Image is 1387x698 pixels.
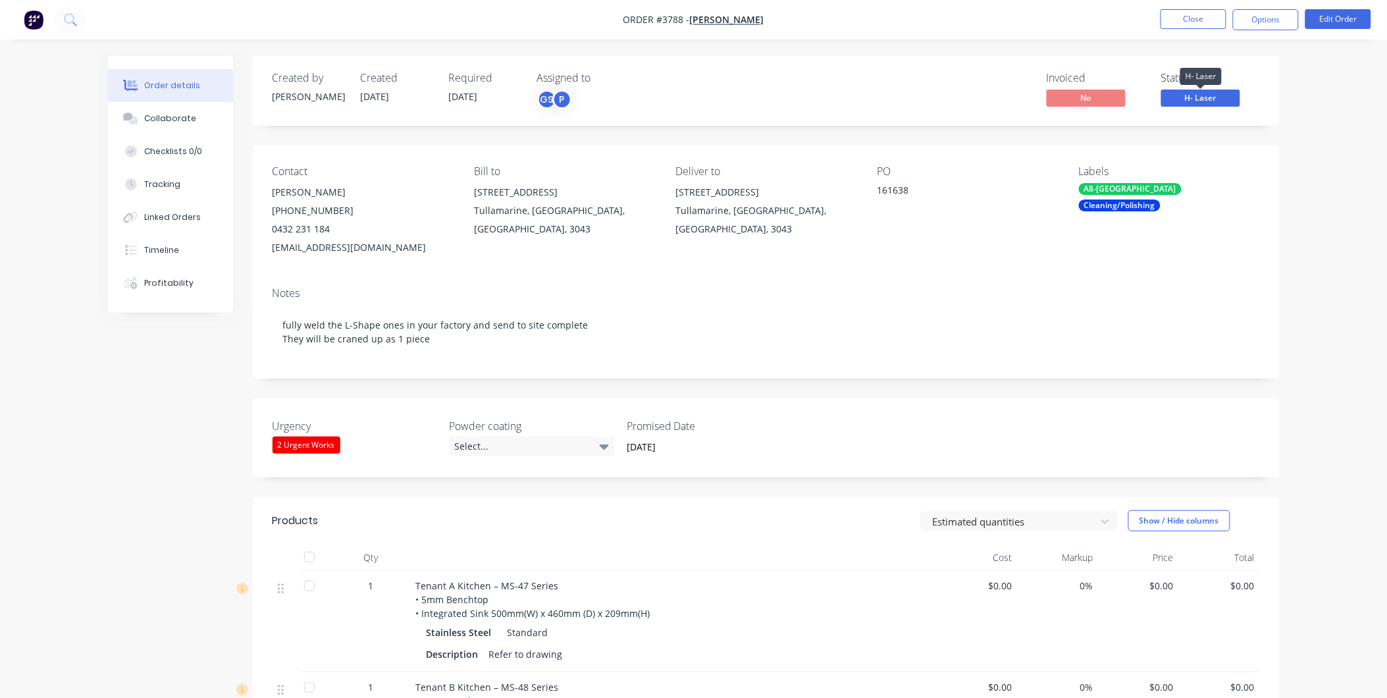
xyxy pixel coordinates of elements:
span: Order #3788 - [623,14,690,26]
div: Labels [1079,165,1259,178]
label: Powder coating [450,418,614,434]
button: Edit Order [1305,9,1371,29]
span: $0.00 [1104,680,1174,694]
div: Refer to drawing [484,645,568,664]
button: Checklists 0/0 [108,135,233,168]
div: Linked Orders [144,211,201,223]
button: Tracking [108,168,233,201]
div: Qty [332,545,411,571]
input: Enter date [617,437,781,457]
div: P [552,90,572,109]
div: fully weld the L-Shape ones in your factory and send to site complete They will be craned up as 1... [273,305,1260,359]
div: 0432 231 184 [273,220,453,238]
div: Cleaning/Polishing [1079,200,1161,211]
div: Timeline [144,244,179,256]
div: Contact [273,165,453,178]
div: Tracking [144,178,180,190]
button: Linked Orders [108,201,233,234]
div: Status [1161,72,1260,84]
button: Options [1233,9,1299,30]
span: [DATE] [361,90,390,103]
div: H- Laser [1180,68,1222,85]
button: Order details [108,69,233,102]
span: Tenant A Kitchen – MS-47 Series • 5mm Benchtop • Integrated Sink 500mm(W) x 460mm (D) x 209mm(H) [416,579,650,620]
div: [STREET_ADDRESS]Tullamarine, [GEOGRAPHIC_DATA], [GEOGRAPHIC_DATA], 3043 [675,183,856,238]
div: Stainless Steel [427,623,497,642]
div: Notes [273,287,1260,300]
button: Collaborate [108,102,233,135]
img: Factory [24,10,43,30]
div: Description [427,645,484,664]
div: A8-[GEOGRAPHIC_DATA] [1079,183,1182,195]
button: Close [1161,9,1226,29]
div: Cost [937,545,1018,571]
div: Markup [1018,545,1099,571]
span: [DATE] [449,90,478,103]
div: Total [1179,545,1260,571]
div: Checklists 0/0 [144,146,202,157]
button: GSP [537,90,572,109]
div: 2 Urgent Works [273,437,340,454]
a: [PERSON_NAME] [690,14,764,26]
label: Promised Date [627,418,791,434]
div: Standard [502,623,548,642]
span: $0.00 [943,579,1013,593]
button: Timeline [108,234,233,267]
div: PO [877,165,1058,178]
div: [EMAIL_ADDRESS][DOMAIN_NAME] [273,238,453,257]
div: Required [449,72,521,84]
div: [PERSON_NAME] [273,183,453,201]
span: $0.00 [1104,579,1174,593]
div: Order details [144,80,200,92]
button: H- Laser [1161,90,1240,109]
div: [PHONE_NUMBER] [273,201,453,220]
div: 161638 [877,183,1042,201]
span: No [1047,90,1126,106]
div: GS [537,90,557,109]
div: [PERSON_NAME] [273,90,345,103]
span: 0% [1023,680,1093,694]
div: Collaborate [144,113,196,124]
span: $0.00 [1184,680,1255,694]
button: Show / Hide columns [1128,510,1230,531]
div: Price [1099,545,1180,571]
div: [STREET_ADDRESS] [474,183,654,201]
div: Profitability [144,277,194,289]
div: Deliver to [675,165,856,178]
div: Invoiced [1047,72,1145,84]
div: Created by [273,72,345,84]
div: [PERSON_NAME][PHONE_NUMBER]0432 231 184[EMAIL_ADDRESS][DOMAIN_NAME] [273,183,453,257]
div: Products [273,513,319,529]
label: Urgency [273,418,437,434]
div: [STREET_ADDRESS]Tullamarine, [GEOGRAPHIC_DATA], [GEOGRAPHIC_DATA], 3043 [474,183,654,238]
div: Assigned to [537,72,669,84]
div: [STREET_ADDRESS] [675,183,856,201]
span: 0% [1023,579,1093,593]
span: H- Laser [1161,90,1240,106]
span: 1 [369,579,374,593]
div: Select... [450,437,614,456]
div: Tullamarine, [GEOGRAPHIC_DATA], [GEOGRAPHIC_DATA], 3043 [474,201,654,238]
div: Tullamarine, [GEOGRAPHIC_DATA], [GEOGRAPHIC_DATA], 3043 [675,201,856,238]
span: $0.00 [1184,579,1255,593]
span: 1 [369,680,374,694]
button: Profitability [108,267,233,300]
div: Bill to [474,165,654,178]
div: Created [361,72,433,84]
span: $0.00 [943,680,1013,694]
